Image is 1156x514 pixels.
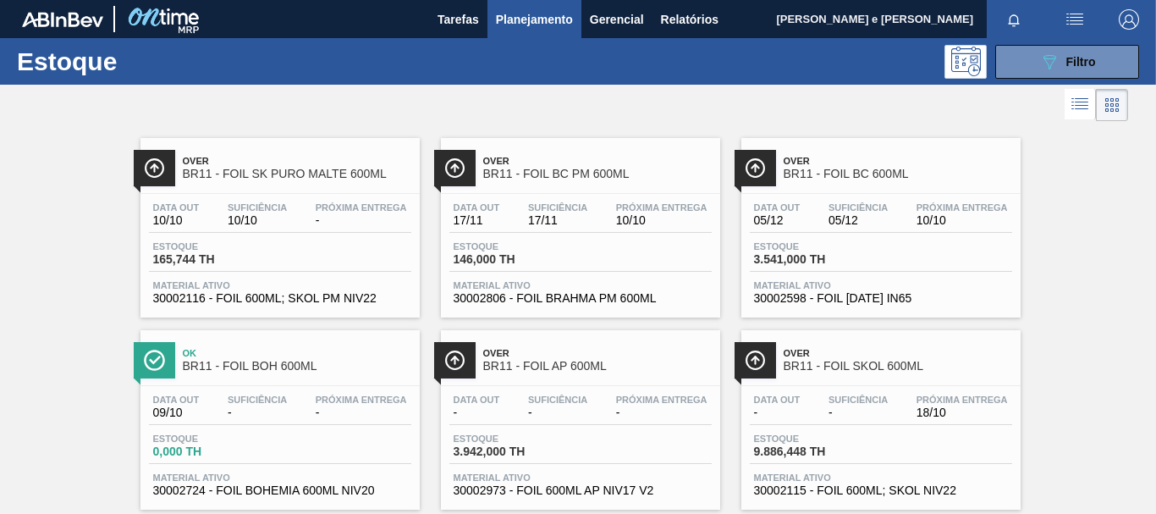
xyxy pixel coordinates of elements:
[987,8,1041,31] button: Notificações
[444,350,465,371] img: Ícone
[729,318,1029,510] a: ÍconeOverBR11 - FOIL SKOL 600MLData out-Suficiência-Próxima Entrega18/10Estoque9.886,448 THMateri...
[754,241,873,251] span: Estoque
[745,158,766,179] img: Ícone
[828,202,888,213] span: Suficiência
[454,202,500,213] span: Data out
[483,348,712,358] span: Over
[496,9,573,30] span: Planejamento
[428,318,729,510] a: ÍconeOverBR11 - FOIL AP 600MLData out-Suficiência-Próxima Entrega-Estoque3.942,000 THMaterial ati...
[917,202,1008,213] span: Próxima Entrega
[454,406,500,419] span: -
[153,445,272,458] span: 0,000 TH
[22,12,103,27] img: TNhmsLtSVTkK8tSr43FrP2fwEKptu5GPRR3wAAAABJRU5ErkJggg==
[144,350,165,371] img: Ícone
[316,406,407,419] span: -
[454,395,500,405] span: Data out
[616,406,707,419] span: -
[428,125,729,318] a: ÍconeOverBR11 - FOIL BC PM 600MLData out17/11Suficiência17/11Próxima Entrega10/10Estoque146,000 T...
[153,484,407,497] span: 30002724 - FOIL BOHEMIA 600ML NIV20
[228,202,287,213] span: Suficiência
[616,395,707,405] span: Próxima Entrega
[784,360,1012,373] span: BR11 - FOIL SKOL 600ML
[917,214,1008,227] span: 10/10
[454,484,707,497] span: 30002973 - FOIL 600ML AP NIV17 V2
[616,214,707,227] span: 10/10
[438,9,479,30] span: Tarefas
[183,156,411,166] span: Over
[917,406,1008,419] span: 18/10
[828,214,888,227] span: 05/12
[661,9,718,30] span: Relatórios
[944,45,987,79] div: Pogramando: nenhum usuário selecionado
[754,484,1008,497] span: 30002115 - FOIL 600ML; SKOL NIV22
[754,434,873,444] span: Estoque
[316,395,407,405] span: Próxima Entrega
[729,125,1029,318] a: ÍconeOverBR11 - FOIL BC 600MLData out05/12Suficiência05/12Próxima Entrega10/10Estoque3.541,000 TH...
[144,158,165,179] img: Ícone
[153,395,200,405] span: Data out
[17,52,254,71] h1: Estoque
[483,168,712,180] span: BR11 - FOIL BC PM 600ML
[454,280,707,290] span: Material ativo
[153,241,272,251] span: Estoque
[228,406,287,419] span: -
[784,168,1012,180] span: BR11 - FOIL BC 600ML
[528,202,587,213] span: Suficiência
[483,156,712,166] span: Over
[528,406,587,419] span: -
[153,202,200,213] span: Data out
[828,406,888,419] span: -
[1119,9,1139,30] img: Logout
[917,395,1008,405] span: Próxima Entrega
[616,202,707,213] span: Próxima Entrega
[153,434,272,444] span: Estoque
[754,202,801,213] span: Data out
[454,292,707,305] span: 30002806 - FOIL BRAHMA PM 600ML
[183,348,411,358] span: Ok
[754,253,873,266] span: 3.541,000 TH
[316,214,407,227] span: -
[754,395,801,405] span: Data out
[1066,55,1096,69] span: Filtro
[754,214,801,227] span: 05/12
[183,360,411,373] span: BR11 - FOIL BOH 600ML
[754,445,873,458] span: 9.886,448 TH
[128,125,428,318] a: ÍconeOverBR11 - FOIL SK PURO MALTE 600MLData out10/10Suficiência10/10Próxima Entrega-Estoque165,7...
[153,473,407,483] span: Material ativo
[228,395,287,405] span: Suficiência
[153,253,272,266] span: 165,744 TH
[483,360,712,373] span: BR11 - FOIL AP 600ML
[528,214,587,227] span: 17/11
[784,348,1012,358] span: Over
[228,214,287,227] span: 10/10
[454,473,707,483] span: Material ativo
[153,214,200,227] span: 10/10
[316,202,407,213] span: Próxima Entrega
[590,9,644,30] span: Gerencial
[153,280,407,290] span: Material ativo
[454,241,572,251] span: Estoque
[454,253,572,266] span: 146,000 TH
[754,406,801,419] span: -
[183,168,411,180] span: BR11 - FOIL SK PURO MALTE 600ML
[1065,89,1096,121] div: Visão em Lista
[754,292,1008,305] span: 30002598 - FOIL BC 600 IN65
[454,445,572,458] span: 3.942,000 TH
[528,395,587,405] span: Suficiência
[444,158,465,179] img: Ícone
[1065,9,1085,30] img: userActions
[784,156,1012,166] span: Over
[454,214,500,227] span: 17/11
[1096,89,1128,121] div: Visão em Cards
[153,292,407,305] span: 30002116 - FOIL 600ML; SKOL PM NIV22
[745,350,766,371] img: Ícone
[754,473,1008,483] span: Material ativo
[153,406,200,419] span: 09/10
[754,280,1008,290] span: Material ativo
[454,434,572,444] span: Estoque
[128,318,428,510] a: ÍconeOkBR11 - FOIL BOH 600MLData out09/10Suficiência-Próxima Entrega-Estoque0,000 THMaterial ativ...
[995,45,1139,79] button: Filtro
[828,395,888,405] span: Suficiência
